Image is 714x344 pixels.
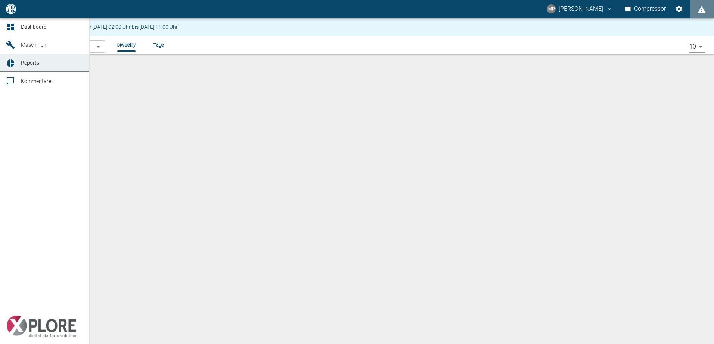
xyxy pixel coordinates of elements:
[21,78,51,84] span: Kommentare
[40,20,178,34] div: Wartungsarbeiten von [DATE] 02:00 Uhr bis [DATE] 11:00 Uhr
[5,4,17,14] img: logo
[21,24,47,30] span: Dashboard
[21,60,39,66] span: Reports
[546,2,614,16] button: marc.philipps@neac.de
[623,2,668,16] button: Compressor
[21,42,46,48] span: Maschinen
[672,2,686,16] button: Einstellungen
[153,42,164,49] li: Tage
[77,42,83,48] a: new /machines
[6,316,77,338] img: Xplore Logo
[9,305,35,313] span: powered by
[547,4,556,13] div: MP
[689,41,705,53] div: 10
[117,42,136,49] li: biweekly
